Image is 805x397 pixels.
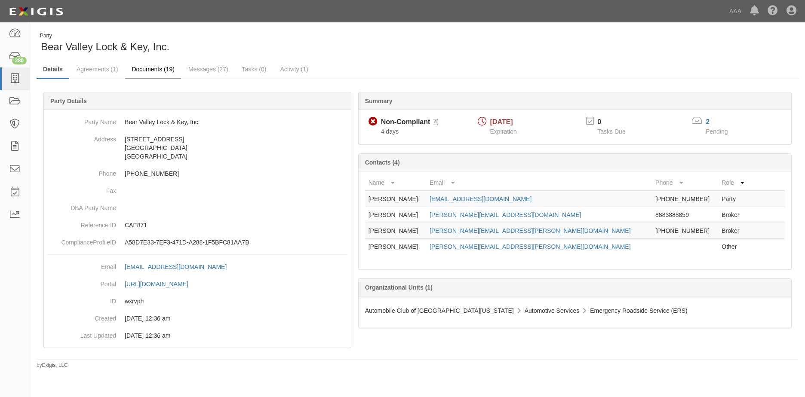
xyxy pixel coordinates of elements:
[47,131,116,144] dt: Address
[42,362,68,368] a: Exigis, LLC
[125,281,198,287] a: [URL][DOMAIN_NAME]
[430,227,631,234] a: [PERSON_NAME][EMAIL_ADDRESS][PERSON_NAME][DOMAIN_NAME]
[40,32,169,40] div: Party
[236,61,273,78] a: Tasks (0)
[125,221,347,229] p: CAE871
[652,175,718,191] th: Phone
[718,191,750,207] td: Party
[125,263,236,270] a: [EMAIL_ADDRESS][DOMAIN_NAME]
[430,195,532,202] a: [EMAIL_ADDRESS][DOMAIN_NAME]
[37,61,69,79] a: Details
[365,284,433,291] b: Organizational Units (1)
[430,211,581,218] a: [PERSON_NAME][EMAIL_ADDRESS][DOMAIN_NAME]
[365,175,426,191] th: Name
[597,128,625,135] span: Tasks Due
[47,310,347,327] dd: 03/10/2023 12:36 am
[718,239,750,255] td: Other
[47,165,347,182] dd: [PHONE_NUMBER]
[12,57,27,64] div: 280
[47,234,116,247] dt: ComplianceProfileID
[381,117,430,127] div: Non-Compliant
[125,263,227,271] div: [EMAIL_ADDRESS][DOMAIN_NAME]
[37,32,411,54] div: Bear Valley Lock & Key, Inc.
[381,128,399,135] span: Since 10/02/2025
[590,307,687,314] span: Emergency Roadside Service (ERS)
[47,182,116,195] dt: Fax
[47,310,116,323] dt: Created
[365,191,426,207] td: [PERSON_NAME]
[47,165,116,178] dt: Phone
[47,199,116,212] dt: DBA Party Name
[652,191,718,207] td: [PHONE_NUMBER]
[47,113,116,126] dt: Party Name
[47,293,116,305] dt: ID
[706,128,728,135] span: Pending
[433,119,438,125] i: Pending Review
[597,117,636,127] p: 0
[41,41,169,52] span: Bear Valley Lock & Key, Inc.
[125,61,181,79] a: Documents (19)
[490,128,517,135] span: Expiration
[50,98,87,104] b: Party Details
[365,98,393,104] b: Summary
[706,118,710,125] a: 2
[47,113,347,131] dd: Bear Valley Lock & Key, Inc.
[365,307,514,314] span: Automobile Club of [GEOGRAPHIC_DATA][US_STATE]
[490,118,513,125] span: [DATE]
[718,175,750,191] th: Role
[369,117,378,126] i: Non-Compliant
[768,6,778,16] i: Help Center - Complianz
[652,223,718,239] td: [PHONE_NUMBER]
[365,159,400,166] b: Contacts (4)
[47,275,116,288] dt: Portal
[525,307,580,314] span: Automotive Services
[430,243,631,250] a: [PERSON_NAME][EMAIL_ADDRESS][PERSON_NAME][DOMAIN_NAME]
[365,223,426,239] td: [PERSON_NAME]
[37,362,68,369] small: by
[70,61,124,78] a: Agreements (1)
[273,61,314,78] a: Activity (1)
[47,217,116,229] dt: Reference ID
[365,239,426,255] td: [PERSON_NAME]
[47,327,116,340] dt: Last Updated
[47,131,347,165] dd: [STREET_ADDRESS] [GEOGRAPHIC_DATA] [GEOGRAPHIC_DATA]
[725,3,746,20] a: AAA
[426,175,652,191] th: Email
[365,207,426,223] td: [PERSON_NAME]
[182,61,235,78] a: Messages (27)
[47,258,116,271] dt: Email
[125,238,347,247] p: A58D7E33-7EF3-471D-A288-1F5BFC81AA7B
[6,4,66,19] img: logo-5460c22ac91f19d4615b14bd174203de0afe785f0fc80cf4dbbc73dc1793850b.png
[718,207,750,223] td: Broker
[47,327,347,344] dd: 03/10/2023 12:36 am
[718,223,750,239] td: Broker
[652,207,718,223] td: 8883888859
[47,293,347,310] dd: wxrvph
